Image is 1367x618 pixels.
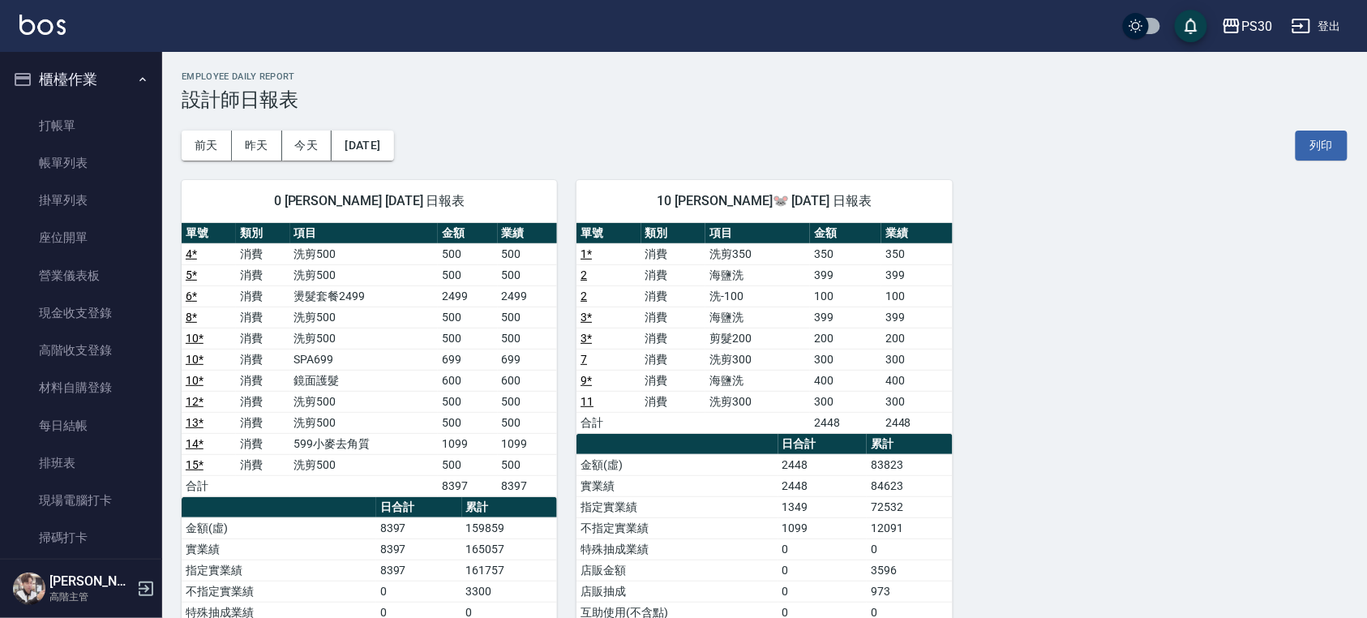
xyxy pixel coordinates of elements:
td: 8397 [376,560,462,581]
td: 500 [438,264,498,285]
td: 8397 [498,475,558,496]
td: 消費 [641,307,705,328]
td: 1349 [778,496,868,517]
td: 洗剪500 [290,243,438,264]
td: 消費 [236,328,290,349]
td: 洗剪350 [705,243,810,264]
a: 掛單列表 [6,182,156,219]
td: 洗剪500 [290,412,438,433]
table: a dense table [576,223,952,434]
td: 400 [810,370,881,391]
td: 72532 [867,496,952,517]
a: 高階收支登錄 [6,332,156,369]
td: 350 [881,243,953,264]
td: 300 [810,391,881,412]
th: 業績 [881,223,953,244]
td: 消費 [236,285,290,307]
td: 399 [810,264,881,285]
td: 店販金額 [576,560,778,581]
th: 日合計 [778,434,868,455]
img: Person [13,573,45,605]
td: 特殊抽成業績 [576,539,778,560]
td: 3300 [462,581,558,602]
td: 500 [498,454,558,475]
td: 消費 [236,433,290,454]
td: 500 [438,412,498,433]
button: 櫃檯作業 [6,58,156,101]
td: 500 [438,243,498,264]
td: 2448 [778,475,868,496]
td: 2448 [778,454,868,475]
td: 消費 [236,454,290,475]
td: 金額(虛) [182,517,376,539]
td: 0 [778,560,868,581]
button: save [1175,10,1207,42]
td: 0 [778,581,868,602]
td: 500 [498,264,558,285]
a: 掃碼打卡 [6,519,156,556]
td: 合計 [576,412,641,433]
td: 161757 [462,560,558,581]
td: 599小麥去角質 [290,433,438,454]
td: 350 [810,243,881,264]
th: 金額 [438,223,498,244]
td: 消費 [641,285,705,307]
td: 500 [498,307,558,328]
td: 消費 [236,307,290,328]
td: 8397 [438,475,498,496]
td: 500 [438,454,498,475]
td: SPA699 [290,349,438,370]
td: 1099 [498,433,558,454]
a: 2 [581,268,587,281]
td: 200 [881,328,953,349]
td: 不指定實業績 [576,517,778,539]
td: 1099 [438,433,498,454]
th: 類別 [641,223,705,244]
td: 100 [810,285,881,307]
td: 165057 [462,539,558,560]
td: 消費 [236,370,290,391]
td: 實業績 [182,539,376,560]
a: 現金收支登錄 [6,294,156,332]
td: 指定實業績 [576,496,778,517]
td: 消費 [236,349,290,370]
td: 399 [881,307,953,328]
td: 84623 [867,475,952,496]
td: 500 [438,391,498,412]
td: 剪髮200 [705,328,810,349]
td: 洗剪500 [290,307,438,328]
td: 500 [438,307,498,328]
td: 300 [881,391,953,412]
td: 500 [498,243,558,264]
td: 2499 [438,285,498,307]
th: 累計 [462,497,558,518]
td: 不指定實業績 [182,581,376,602]
th: 項目 [705,223,810,244]
td: 海鹽洗 [705,264,810,285]
td: 0 [376,581,462,602]
td: 海鹽洗 [705,370,810,391]
td: 洗剪300 [705,349,810,370]
a: 排班表 [6,444,156,482]
a: 座位開單 [6,219,156,256]
img: Logo [19,15,66,35]
td: 消費 [236,391,290,412]
button: 昨天 [232,131,282,161]
span: 10 [PERSON_NAME]🐭 [DATE] 日報表 [596,193,932,209]
td: 500 [498,391,558,412]
td: 消費 [641,391,705,412]
a: 每日結帳 [6,407,156,444]
td: 2448 [810,412,881,433]
td: 店販抽成 [576,581,778,602]
button: 登出 [1285,11,1348,41]
td: 400 [881,370,953,391]
button: 列印 [1296,131,1348,161]
td: 600 [438,370,498,391]
td: 金額(虛) [576,454,778,475]
a: 7 [581,353,587,366]
td: 0 [778,539,868,560]
td: 1099 [778,517,868,539]
td: 159859 [462,517,558,539]
td: 500 [498,328,558,349]
td: 100 [881,285,953,307]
